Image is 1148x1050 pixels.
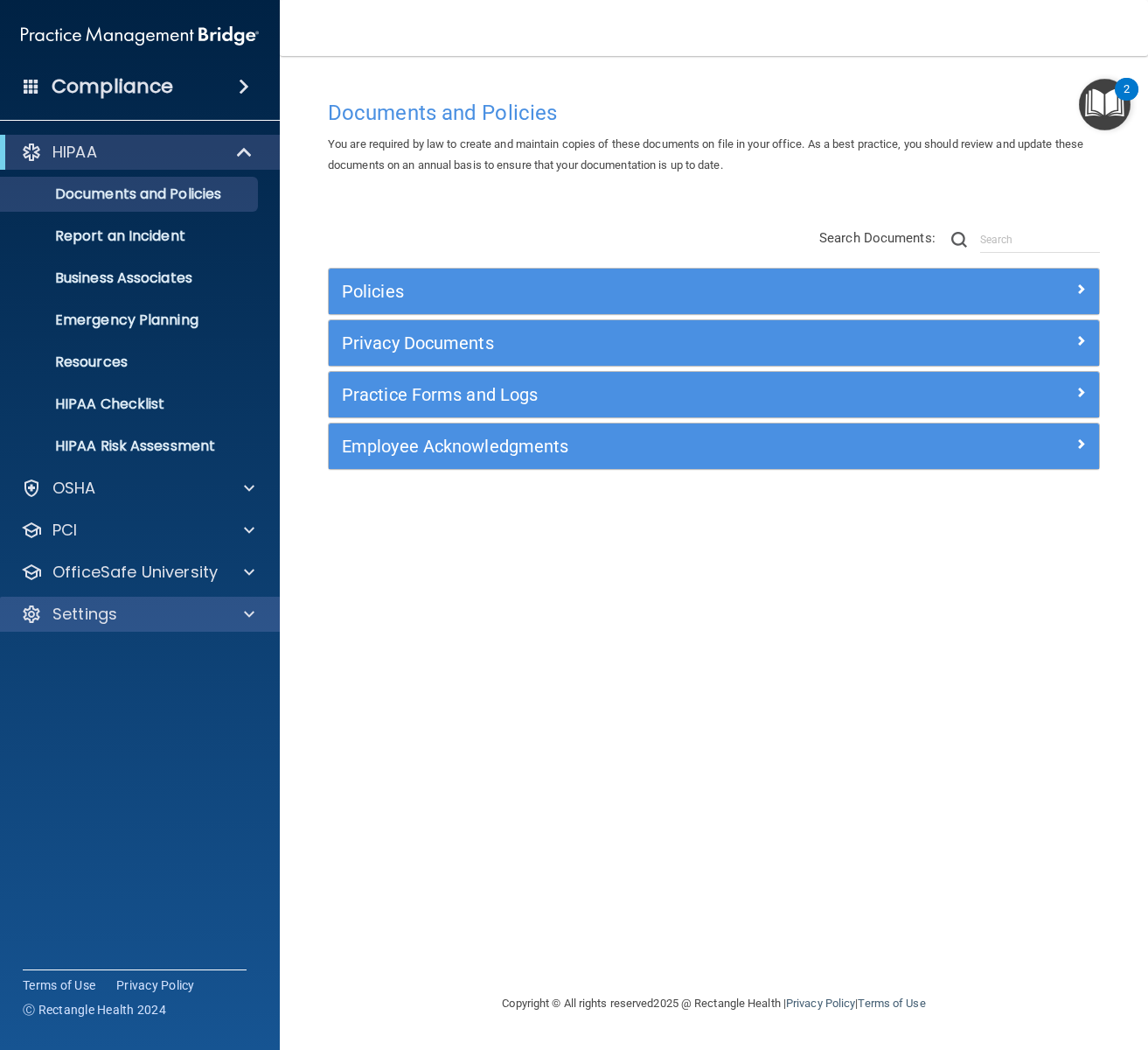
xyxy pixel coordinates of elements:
[980,227,1100,253] input: Search
[11,311,250,329] p: Emergency Planning
[21,478,254,499] a: OSHA
[342,385,894,404] h5: Practice Forms and Logs
[951,232,967,248] img: ic-search.3b580494.png
[21,18,259,53] img: PMB logo
[21,142,254,163] a: HIPAA
[23,976,95,994] a: Terms of Use
[52,520,77,541] p: PCI
[342,282,894,301] h5: Policies
[11,353,250,371] p: Resources
[116,976,195,994] a: Privacy Policy
[21,604,254,625] a: Settings
[342,432,1086,460] a: Employee Acknowledgments
[342,381,1086,409] a: Practice Forms and Logs
[52,604,117,625] p: Settings
[11,227,250,245] p: Report an Incident
[11,395,250,413] p: HIPAA Checklist
[342,329,1086,357] a: Privacy Documents
[328,101,1100,124] h4: Documents and Policies
[819,230,936,246] span: Search Documents:
[342,437,894,456] h5: Employee Acknowledgments
[786,997,855,1010] a: Privacy Policy
[11,269,250,287] p: Business Associates
[21,562,254,583] a: OfficeSafe University
[395,976,1033,1032] div: Copyright © All rights reserved 2025 @ Rectangle Health | |
[52,562,218,583] p: OfficeSafe University
[23,1001,166,1018] span: Ⓒ Rectangle Health 2024
[52,142,97,163] p: HIPAA
[328,137,1083,171] span: You are required by law to create and maintain copies of these documents on file in your office. ...
[52,478,96,499] p: OSHA
[1079,79,1131,130] button: Open Resource Center, 2 new notifications
[342,277,1086,305] a: Policies
[11,437,250,455] p: HIPAA Risk Assessment
[52,74,173,99] h4: Compliance
[1124,89,1130,112] div: 2
[11,185,250,203] p: Documents and Policies
[21,520,254,541] a: PCI
[342,333,894,353] h5: Privacy Documents
[858,997,925,1010] a: Terms of Use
